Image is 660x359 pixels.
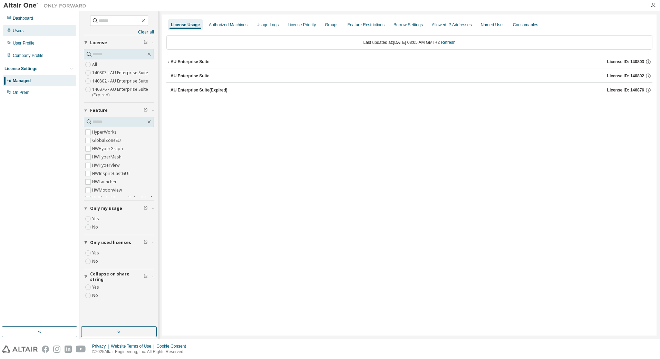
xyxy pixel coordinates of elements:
[394,22,423,28] div: Borrow Settings
[111,343,156,349] div: Website Terms of Use
[92,153,123,161] label: HWHyperMesh
[76,346,86,353] img: youtube.svg
[144,206,148,211] span: Clear filter
[513,22,538,28] div: Consumables
[432,22,472,28] div: Allowed IP Addresses
[92,349,190,355] p: © 2025 Altair Engineering, Inc. All Rights Reserved.
[42,346,49,353] img: facebook.svg
[607,59,644,65] span: License ID: 140803
[92,69,149,77] label: 140803 - AU Enterprise Suite
[92,283,100,291] label: Yes
[90,108,108,113] span: Feature
[13,90,29,95] div: On Prem
[171,73,210,79] div: AU Enterprise Suite
[53,346,60,353] img: instagram.svg
[84,103,154,118] button: Feature
[2,346,38,353] img: altair_logo.svg
[92,60,98,69] label: All
[209,22,247,28] div: Authorized Machines
[92,85,154,99] label: 146876 - AU Enterprise Suite (Expired)
[90,240,131,245] span: Only used licenses
[166,35,652,50] div: Last updated at: [DATE] 08:05 AM GMT+2
[256,22,279,28] div: Usage Logs
[92,223,99,231] label: No
[144,40,148,46] span: Clear filter
[171,68,652,84] button: AU Enterprise SuiteLicense ID: 140802
[92,169,131,178] label: HWInspireCastGUI
[92,145,124,153] label: HWHyperGraph
[92,194,160,203] label: HWSimLabExternalSolverInterface
[84,201,154,216] button: Only my usage
[13,28,23,33] div: Users
[607,73,644,79] span: License ID: 140802
[144,240,148,245] span: Clear filter
[348,22,385,28] div: Feature Restrictions
[607,87,644,93] span: License ID: 146876
[144,274,148,280] span: Clear filter
[92,186,123,194] label: HWMotionView
[92,215,100,223] label: Yes
[90,206,122,211] span: Only my usage
[13,16,33,21] div: Dashboard
[92,178,118,186] label: HWLauncher
[65,346,72,353] img: linkedin.svg
[92,128,118,136] label: HyperWorks
[90,271,144,282] span: Collapse on share string
[13,40,35,46] div: User Profile
[92,249,100,257] label: Yes
[171,87,227,93] div: AU Enterprise Suite (Expired)
[92,161,121,169] label: HWHyperView
[13,78,31,84] div: Managed
[144,108,148,113] span: Clear filter
[481,22,504,28] div: Named User
[92,291,99,300] label: No
[441,40,455,45] a: Refresh
[171,83,652,98] button: AU Enterprise Suite(Expired)License ID: 146876
[166,54,652,69] button: AU Enterprise SuiteLicense ID: 140803
[3,2,90,9] img: Altair One
[171,22,200,28] div: License Usage
[92,77,149,85] label: 140802 - AU Enterprise Suite
[92,257,99,265] label: No
[13,53,43,58] div: Company Profile
[4,66,37,71] div: License Settings
[84,235,154,250] button: Only used licenses
[92,343,111,349] div: Privacy
[84,29,154,35] a: Clear all
[325,22,338,28] div: Groups
[92,136,122,145] label: GlobalZoneEU
[288,22,316,28] div: License Priority
[90,40,107,46] span: License
[84,269,154,284] button: Collapse on share string
[171,59,210,65] div: AU Enterprise Suite
[84,35,154,50] button: License
[156,343,190,349] div: Cookie Consent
